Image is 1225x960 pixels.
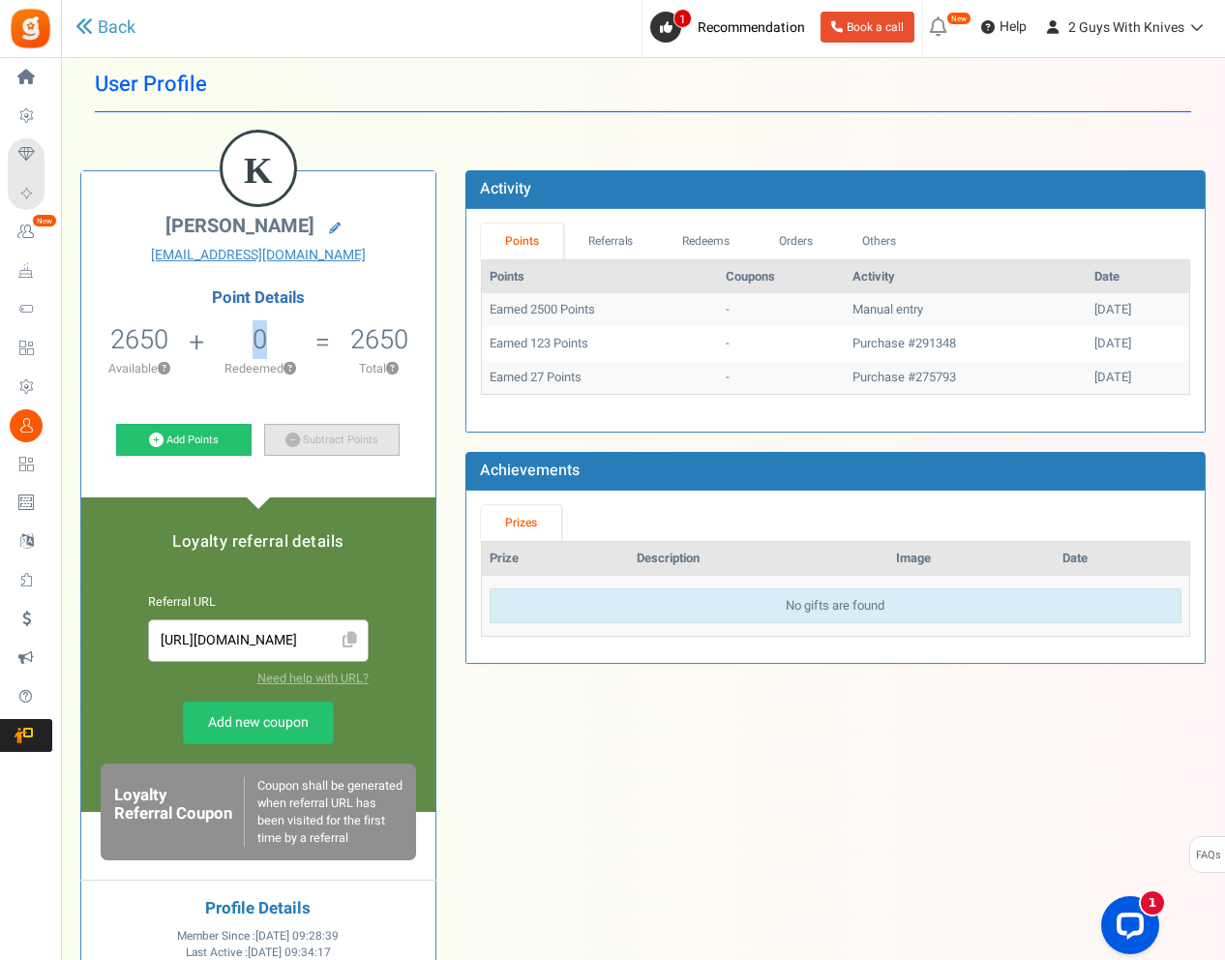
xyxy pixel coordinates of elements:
[845,361,1087,395] td: Purchase #275793
[255,928,339,945] span: [DATE] 09:28:39
[718,260,845,294] th: Coupons
[482,361,719,395] td: Earned 27 Points
[481,224,564,259] a: Points
[333,360,426,377] p: Total
[718,293,845,327] td: -
[837,224,920,259] a: Others
[482,293,719,327] td: Earned 2500 Points
[207,360,314,377] p: Redeemed
[658,224,755,259] a: Redeems
[490,588,1181,624] div: No gifts are found
[482,327,719,361] td: Earned 123 Points
[673,9,692,28] span: 1
[95,57,1191,112] h1: User Profile
[480,459,580,482] b: Achievements
[75,15,135,41] a: Back
[386,363,399,375] button: ?
[1087,260,1189,294] th: Date
[96,900,421,918] h4: Profile Details
[158,363,170,375] button: ?
[177,928,339,945] span: Member Since :
[335,624,366,658] span: Click to Copy
[223,133,294,208] figcaption: K
[482,542,629,576] th: Prize
[183,702,334,744] a: Add new coupon
[946,12,971,25] em: New
[284,363,296,375] button: ?
[110,320,168,359] span: 2650
[852,300,923,318] span: Manual entry
[1094,335,1181,353] div: [DATE]
[8,216,52,249] a: New
[101,533,416,551] h5: Loyalty referral details
[1094,301,1181,319] div: [DATE]
[888,542,1055,576] th: Image
[253,325,267,354] h5: 0
[482,260,719,294] th: Points
[480,177,531,200] b: Activity
[563,224,658,259] a: Referrals
[650,12,813,43] a: 1 Recommendation
[698,17,805,38] span: Recommendation
[481,505,562,541] a: Prizes
[845,260,1087,294] th: Activity
[9,7,52,50] img: Gratisfaction
[629,542,888,576] th: Description
[718,327,845,361] td: -
[148,596,369,610] h6: Referral URL
[244,777,403,847] div: Coupon shall be generated when referral URL has been visited for the first time by a referral
[165,212,314,240] span: [PERSON_NAME]
[718,361,845,395] td: -
[1055,542,1189,576] th: Date
[264,424,400,457] a: Subtract Points
[1195,837,1221,874] span: FAQs
[973,12,1034,43] a: Help
[257,670,369,687] a: Need help with URL?
[116,424,252,457] a: Add Points
[755,224,838,259] a: Orders
[96,246,421,265] a: [EMAIL_ADDRESS][DOMAIN_NAME]
[1068,17,1184,38] span: 2 Guys With Knives
[81,289,435,307] h4: Point Details
[91,360,188,377] p: Available
[995,17,1027,37] span: Help
[350,325,408,354] h5: 2650
[1094,369,1181,387] div: [DATE]
[821,12,914,43] a: Book a call
[32,214,57,227] em: New
[114,787,244,837] h6: Loyalty Referral Coupon
[845,327,1087,361] td: Purchase #291348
